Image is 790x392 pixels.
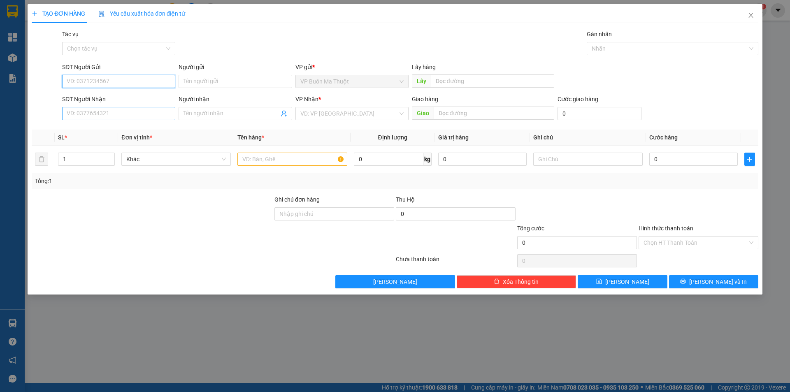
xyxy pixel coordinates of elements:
[680,278,686,285] span: printer
[596,278,602,285] span: save
[58,134,65,141] span: SL
[745,156,755,162] span: plus
[431,74,554,88] input: Dọc đường
[605,277,649,286] span: [PERSON_NAME]
[494,278,500,285] span: delete
[412,74,431,88] span: Lấy
[237,134,264,141] span: Tên hàng
[412,107,434,120] span: Giao
[744,153,755,166] button: plus
[35,176,305,186] div: Tổng: 1
[62,31,79,37] label: Tác vụ
[295,63,409,72] div: VP gửi
[373,277,417,286] span: [PERSON_NAME]
[533,153,643,166] input: Ghi Chú
[558,96,598,102] label: Cước giao hàng
[438,134,469,141] span: Giá trị hàng
[98,10,185,17] span: Yêu cầu xuất hóa đơn điện tử
[32,10,85,17] span: TẠO ĐƠN HÀNG
[669,275,758,288] button: printer[PERSON_NAME] và In
[179,63,292,72] div: Người gửi
[748,12,754,19] span: close
[438,153,527,166] input: 0
[558,107,641,120] input: Cước giao hàng
[237,153,347,166] input: VD: Bàn, Ghế
[378,134,407,141] span: Định lượng
[423,153,432,166] span: kg
[126,153,226,165] span: Khác
[530,130,646,146] th: Ghi chú
[35,153,48,166] button: delete
[739,4,762,27] button: Close
[578,275,667,288] button: save[PERSON_NAME]
[412,64,436,70] span: Lấy hàng
[412,96,438,102] span: Giao hàng
[503,277,539,286] span: Xóa Thông tin
[457,275,576,288] button: deleteXóa Thông tin
[274,196,320,203] label: Ghi chú đơn hàng
[395,255,516,269] div: Chưa thanh toán
[295,96,318,102] span: VP Nhận
[62,63,175,72] div: SĐT Người Gửi
[274,207,394,220] input: Ghi chú đơn hàng
[434,107,554,120] input: Dọc đường
[179,95,292,104] div: Người nhận
[649,134,678,141] span: Cước hàng
[98,11,105,17] img: icon
[396,196,415,203] span: Thu Hộ
[32,11,37,16] span: plus
[335,275,455,288] button: [PERSON_NAME]
[639,225,693,232] label: Hình thức thanh toán
[62,95,175,104] div: SĐT Người Nhận
[121,134,152,141] span: Đơn vị tính
[689,277,747,286] span: [PERSON_NAME] và In
[587,31,612,37] label: Gán nhãn
[300,75,404,88] span: VP Buôn Ma Thuột
[281,110,287,117] span: user-add
[517,225,544,232] span: Tổng cước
